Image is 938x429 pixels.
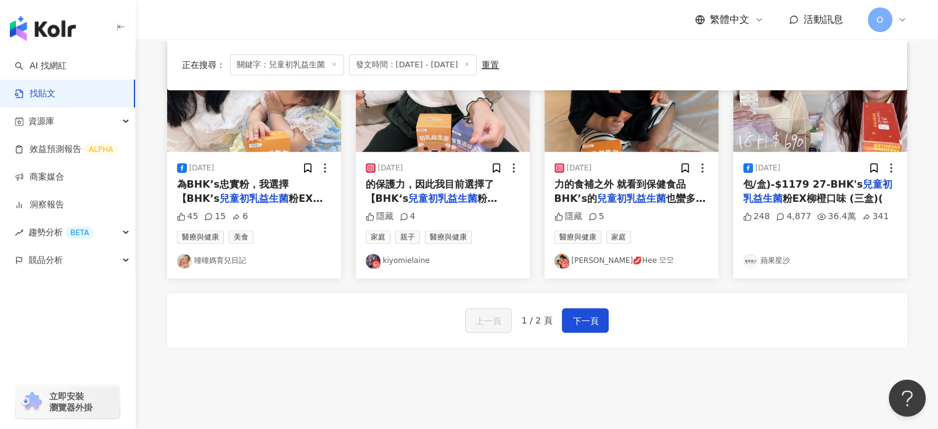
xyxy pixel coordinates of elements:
button: 商業合作 [167,42,341,152]
span: rise [15,228,23,237]
span: 醫療與健康 [554,230,601,244]
img: KOL Avatar [366,254,381,269]
a: 商案媒合 [15,171,64,183]
img: KOL Avatar [554,254,569,269]
div: [DATE] [378,163,403,173]
span: 立即安裝 瀏覽器外掛 [49,391,93,413]
span: 繁體中文 [710,13,749,27]
img: post-image [733,42,907,152]
div: 4,877 [776,210,811,223]
span: 家庭 [366,230,390,244]
mark: 兒童初乳益生菌 [408,193,477,204]
button: 上一頁 [465,308,512,333]
a: searchAI 找網紅 [15,60,67,72]
span: 關鍵字：兒童初乳益生菌 [230,54,344,75]
div: 重置 [482,60,499,70]
span: 的保護力，因此我目前選擇了【BHK‘s [366,178,494,204]
span: 下一頁 [572,314,598,328]
span: 資源庫 [28,107,54,135]
div: BETA [65,227,94,239]
img: chrome extension [20,392,44,412]
img: post-image [356,42,530,152]
mark: 兒童初乳益生菌 [597,193,666,204]
div: 36.4萬 [817,210,855,223]
span: 活動訊息 [804,14,843,25]
span: 美食 [229,230,253,244]
div: 4 [400,210,416,223]
div: [DATE] [189,163,215,173]
a: 洞察報告 [15,199,64,211]
div: 隱藏 [554,210,582,223]
a: 效益預測報告ALPHA [15,143,118,156]
img: KOL Avatar [177,254,192,269]
img: post-image [167,42,341,152]
a: KOL Avatarkiyomielaine [366,254,520,269]
img: post-image [545,42,718,152]
button: 下一頁 [562,308,609,333]
div: [DATE] [567,163,592,173]
span: 醫療與健康 [425,230,472,244]
div: 341 [862,210,889,223]
div: [DATE] [755,163,781,173]
img: KOL Avatar [743,254,758,269]
span: 家庭 [606,230,631,244]
span: 正在搜尋 ： [182,60,225,70]
a: KOL Avatar[PERSON_NAME]💋Hee 모모 [554,254,709,269]
div: 5 [588,210,604,223]
div: 15 [204,210,226,223]
div: 6 [232,210,248,223]
a: chrome extension立即安裝 瀏覽器外掛 [16,385,120,419]
a: 找貼文 [15,88,56,100]
button: 商業合作 [356,42,530,152]
span: 競品分析 [28,246,63,274]
img: logo [10,16,76,41]
span: 粉EX柳橙口味 (三盒)( [783,193,883,204]
div: 45 [177,210,199,223]
span: 包/盒)-$1179 27-BHK's [743,178,863,190]
span: 趨勢分析 [28,219,94,246]
span: O [876,13,883,27]
span: 為BHK’s忠實粉，我選擇【BHK’s [177,178,289,204]
span: 親子 [395,230,420,244]
a: KOL Avatar曈曈媽育兒日記 [177,254,331,269]
button: 商業合作 [545,42,718,152]
span: 1 / 2 頁 [522,315,553,325]
mark: 兒童初乳益生菌 [743,178,892,204]
span: 發文時間：[DATE] - [DATE] [349,54,477,75]
div: 隱藏 [366,210,393,223]
iframe: Help Scout Beacon - Open [889,380,926,417]
span: 力的食補之外 就看到保健食品BHK’s的 [554,178,686,204]
span: 醫療與健康 [177,230,224,244]
a: KOL Avatar蘋果星沙 [743,254,897,269]
button: 商業合作 [733,42,907,152]
div: 248 [743,210,770,223]
mark: 兒童初乳益生菌 [220,193,289,204]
